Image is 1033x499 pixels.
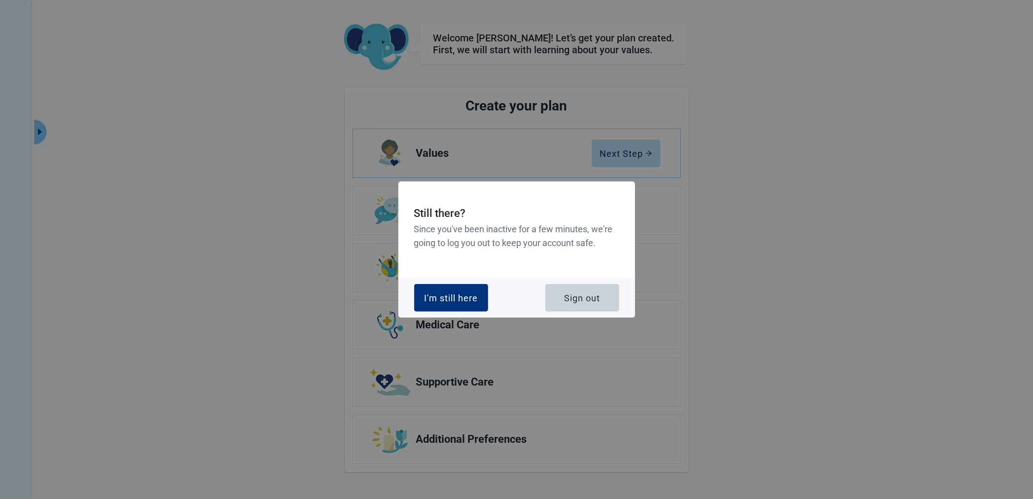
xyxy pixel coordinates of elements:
h3: Since you've been inactive for a few minutes, we're going to log you out to keep your account safe. [414,222,619,250]
h2: Still there? [414,205,619,222]
button: I'm still here [414,284,488,312]
div: I'm still here [424,293,478,303]
button: Sign out [545,284,619,312]
div: Sign out [564,293,600,303]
